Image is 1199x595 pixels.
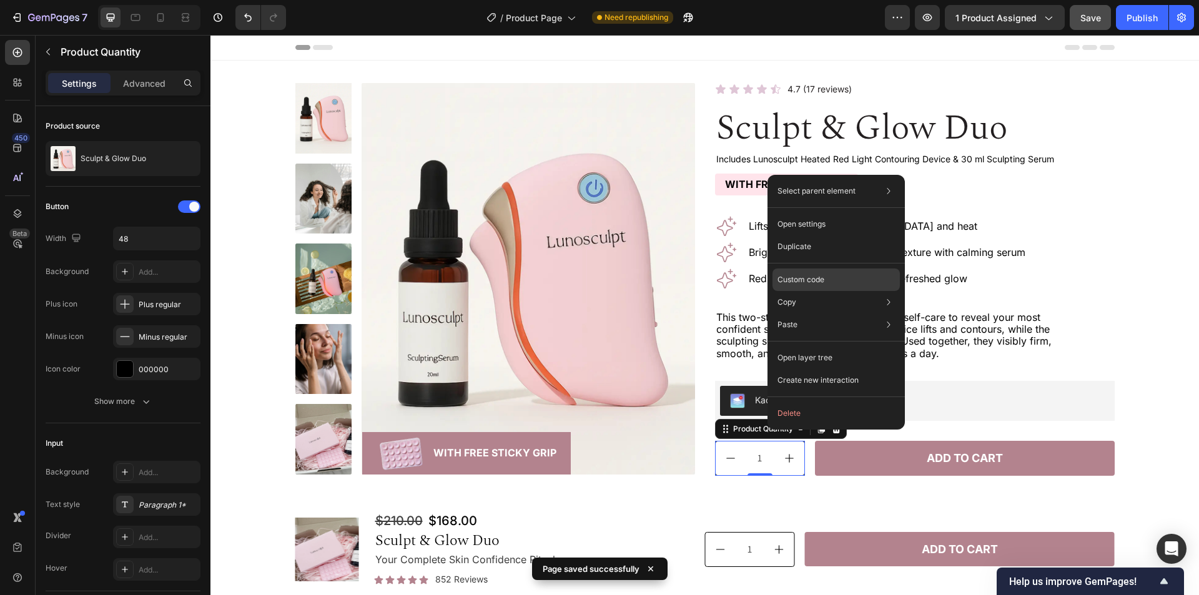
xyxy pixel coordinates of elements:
img: product feature img [51,146,76,171]
div: Plus regular [139,299,197,310]
div: Product Quantity [520,388,585,400]
span: / [500,11,503,24]
p: Product Quantity [61,44,195,59]
p: Create new interaction [777,374,859,386]
button: 1 product assigned [945,5,1065,30]
div: Add... [139,532,197,543]
button: Show more [46,390,200,413]
div: Input [46,438,63,449]
p: Includes Lunosculpt Heated Red Light Contouring Device & 30 ml Sculpting Serum [506,119,903,130]
h1: Sculpt & Glow Duo [164,496,495,516]
button: Save [1070,5,1111,30]
div: Product source [46,120,100,132]
p: Sculpt & Glow Duo [81,154,146,163]
div: Minus icon [46,331,84,342]
div: 450 [12,133,30,143]
button: Add to cart [604,406,904,441]
div: Undo/Redo [235,5,286,30]
div: Icon color [46,363,81,375]
div: Width [46,230,84,247]
p: 7 [82,10,87,25]
p: Open layer tree [777,352,832,363]
div: Publish [1127,11,1158,24]
span: Help us improve GemPages! [1009,576,1157,588]
div: Show more [94,395,152,408]
p: Copy [777,297,796,308]
div: Add to cart [711,508,787,521]
div: Add... [139,267,197,278]
div: Button [46,201,69,212]
p: Select parent element [777,185,856,197]
div: Add to cart [716,416,792,430]
button: Delete [772,402,900,425]
p: This two-step ritual blends science and self-care to reveal your most confident skin. The heated ... [506,277,847,325]
div: Open Intercom Messenger [1157,534,1187,564]
div: Paragraph 1* [139,499,197,511]
div: Kaching Bundles [545,358,613,371]
span: Save [1080,12,1101,23]
button: Add to cart [595,497,904,532]
div: Plus icon [46,298,77,310]
p: With Free Sticky Grip [223,412,346,424]
span: Need republishing [604,12,668,23]
p: Reduces puffiness for a visibly refreshed glow [538,238,815,250]
div: Background [46,466,89,478]
p: Custom code [777,274,824,285]
p: With Free Sticky Grip [515,144,638,155]
p: Duplicate [777,241,811,252]
input: quantity [535,406,564,440]
p: Paste [777,319,797,330]
p: Lifts & tones with red [MEDICAL_DATA] and heat [538,185,815,197]
img: KachingBundles.png [520,358,535,373]
p: Brightens, hydrates & improves texture with calming serum [538,212,815,224]
span: Product Page [506,11,562,24]
div: Divider [46,530,71,541]
h1: Sculpt & Glow Duo [505,71,904,116]
div: Add... [139,564,197,576]
button: 7 [5,5,93,30]
p: Page saved successfully [543,563,639,575]
button: Kaching Bundles [510,351,623,381]
div: 000000 [139,364,197,375]
p: Open settings [777,219,826,230]
div: Beta [9,229,30,238]
img: gempages_584638974216110680-2f1daefd-f015-4de8-b3ba-5174f9ada331.webp [165,397,216,440]
button: decrement [505,406,535,440]
span: 1 product assigned [955,11,1037,24]
div: Add... [139,467,197,478]
div: Background [46,266,89,277]
div: $168.00 [217,477,268,494]
button: Show survey - Help us improve GemPages! [1009,574,1172,589]
button: decrement [495,498,525,531]
div: Text style [46,499,80,510]
p: 852 Reviews [225,539,277,550]
div: Hover [46,563,67,574]
p: Settings [62,77,97,90]
button: increment [564,406,594,440]
button: Publish [1116,5,1168,30]
button: increment [554,498,584,531]
p: 4.7 (17 reviews) [577,49,641,60]
p: Your Complete Skin Confidence Ritual [165,519,493,531]
div: Minus regular [139,332,197,343]
iframe: Design area [210,35,1199,595]
p: Advanced [123,77,165,90]
input: quantity [525,498,554,531]
input: Auto [114,227,200,250]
